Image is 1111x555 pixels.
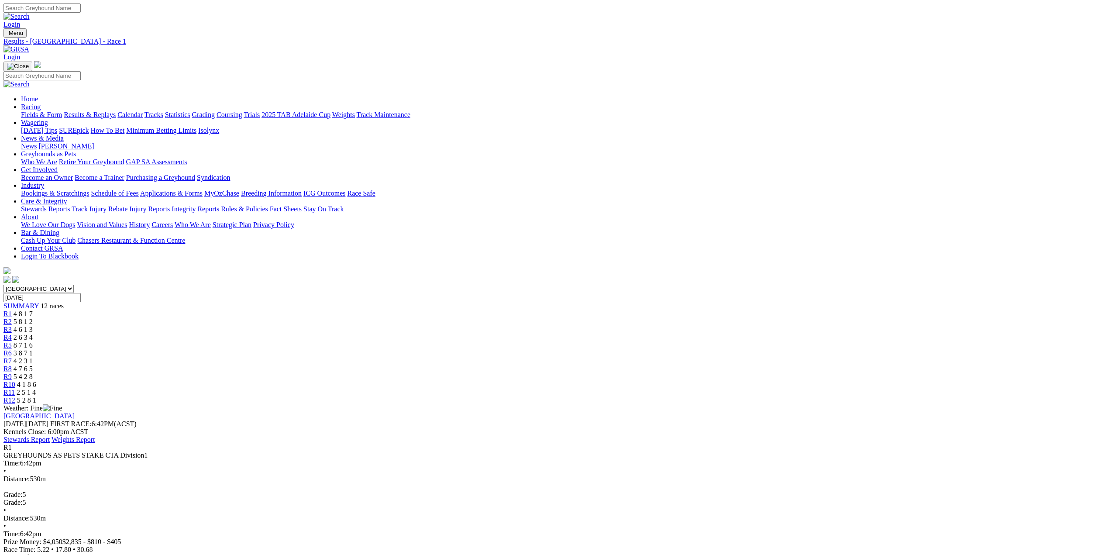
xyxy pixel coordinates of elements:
a: Wagering [21,119,48,126]
span: 2 5 1 4 [17,389,36,396]
span: 5 2 8 1 [17,396,36,404]
span: • [3,467,6,475]
a: Greyhounds as Pets [21,150,76,158]
a: R1 [3,310,12,317]
span: 4 6 1 3 [14,326,33,333]
a: Stewards Reports [21,205,70,213]
div: Prize Money: $4,050 [3,538,1108,546]
img: GRSA [3,45,29,53]
span: 6:42PM(ACST) [50,420,137,427]
div: 530m [3,475,1108,483]
a: Injury Reports [129,205,170,213]
a: Login To Blackbook [21,252,79,260]
a: R12 [3,396,15,404]
a: Results & Replays [64,111,116,118]
div: GREYHOUNDS AS PETS STAKE CTA Division1 [3,452,1108,459]
a: Industry [21,182,44,189]
a: ICG Outcomes [303,190,345,197]
a: Applications & Forms [140,190,203,197]
span: 5 4 2 8 [14,373,33,380]
input: Select date [3,293,81,302]
span: FIRST RACE: [50,420,91,427]
span: Grade: [3,491,23,498]
img: logo-grsa-white.png [3,267,10,274]
a: Cash Up Your Club [21,237,76,244]
span: Grade: [3,499,23,506]
input: Search [3,3,81,13]
a: SUREpick [59,127,89,134]
a: Login [3,53,20,61]
a: Fields & Form [21,111,62,118]
a: R5 [3,341,12,349]
a: Vision and Values [77,221,127,228]
div: Get Involved [21,174,1108,182]
span: 4 1 8 6 [17,381,36,388]
span: • [73,546,76,553]
span: Time: [3,459,20,467]
span: 30.68 [77,546,93,553]
a: MyOzChase [204,190,239,197]
div: Care & Integrity [21,205,1108,213]
a: R3 [3,326,12,333]
a: How To Bet [91,127,125,134]
a: Become an Owner [21,174,73,181]
a: Bar & Dining [21,229,59,236]
div: Industry [21,190,1108,197]
a: Rules & Policies [221,205,268,213]
a: Racing [21,103,41,110]
span: 4 2 3 1 [14,357,33,365]
a: GAP SA Assessments [126,158,187,165]
span: 17.80 [55,546,71,553]
div: 530m [3,514,1108,522]
a: R7 [3,357,12,365]
a: Weights [332,111,355,118]
div: Wagering [21,127,1108,134]
a: Bookings & Scratchings [21,190,89,197]
div: News & Media [21,142,1108,150]
a: Schedule of Fees [91,190,138,197]
span: Time: [3,530,20,538]
img: Search [3,80,30,88]
a: Grading [192,111,215,118]
span: • [3,507,6,514]
a: Trials [244,111,260,118]
img: facebook.svg [3,276,10,283]
a: Become a Trainer [75,174,124,181]
span: $2,835 - $810 - $405 [62,538,121,545]
span: • [3,522,6,530]
a: SUMMARY [3,302,39,310]
img: Search [3,13,30,21]
div: 5 [3,499,1108,507]
a: About [21,213,38,221]
span: [DATE] [3,420,26,427]
span: Race Time: [3,546,35,553]
a: Race Safe [347,190,375,197]
a: Minimum Betting Limits [126,127,196,134]
span: 12 races [41,302,64,310]
div: Kennels Close: 6:00pm ACST [3,428,1108,436]
a: Track Maintenance [357,111,410,118]
a: R11 [3,389,15,396]
a: R9 [3,373,12,380]
a: Weights Report [52,436,95,443]
button: Toggle navigation [3,28,27,38]
a: Stewards Report [3,436,50,443]
a: News [21,142,37,150]
a: Login [3,21,20,28]
span: 3 8 7 1 [14,349,33,357]
span: 4 7 6 5 [14,365,33,372]
img: logo-grsa-white.png [34,61,41,68]
div: 6:42pm [3,530,1108,538]
a: Statistics [165,111,190,118]
a: R6 [3,349,12,357]
a: Results - [GEOGRAPHIC_DATA] - Race 1 [3,38,1108,45]
a: Coursing [217,111,242,118]
div: Bar & Dining [21,237,1108,245]
a: Breeding Information [241,190,302,197]
a: Chasers Restaurant & Function Centre [77,237,185,244]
